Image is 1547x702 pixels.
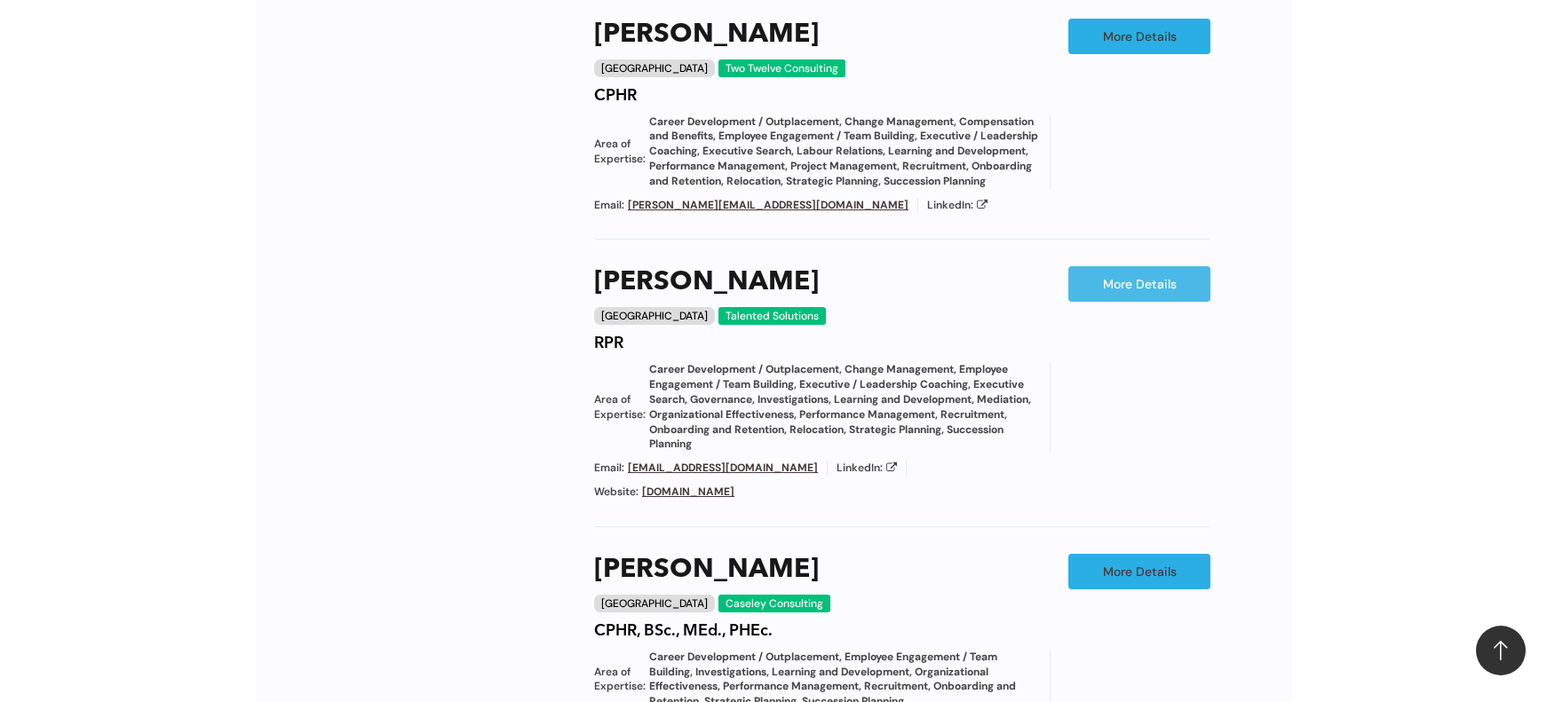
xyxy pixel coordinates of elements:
div: [GEOGRAPHIC_DATA] [594,307,715,325]
div: Talented Solutions [718,307,826,325]
a: More Details [1068,554,1210,589]
a: [PERSON_NAME] [594,19,819,51]
span: Career Development / Outplacement, Change Management, Employee Engagement / Team Building, Execut... [649,362,1041,452]
h4: CPHR [594,86,637,106]
div: [GEOGRAPHIC_DATA] [594,595,715,612]
span: LinkedIn: [837,461,883,476]
a: More Details [1068,266,1210,302]
h4: CPHR, BSc., MEd., PHEc. [594,621,773,641]
span: Area of Expertise: [594,392,646,422]
h4: RPR [594,334,623,353]
span: Area of Expertise: [594,665,646,695]
span: LinkedIn: [927,198,973,213]
a: [PERSON_NAME][EMAIL_ADDRESS][DOMAIN_NAME] [628,198,908,212]
a: [PERSON_NAME] [594,266,819,298]
span: Email: [594,198,624,213]
span: Website: [594,485,639,500]
span: Area of Expertise: [594,137,646,167]
a: More Details [1068,19,1210,54]
span: Career Development / Outplacement, Change Management, Compensation and Benefits, Employee Engagem... [649,114,1041,189]
a: [DOMAIN_NAME] [642,485,734,499]
div: Two Twelve Consulting [718,59,845,77]
div: [GEOGRAPHIC_DATA] [594,59,715,77]
div: Caseley Consulting [718,595,830,612]
a: [EMAIL_ADDRESS][DOMAIN_NAME] [628,461,818,475]
a: [PERSON_NAME] [594,554,819,586]
span: Email: [594,461,624,476]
